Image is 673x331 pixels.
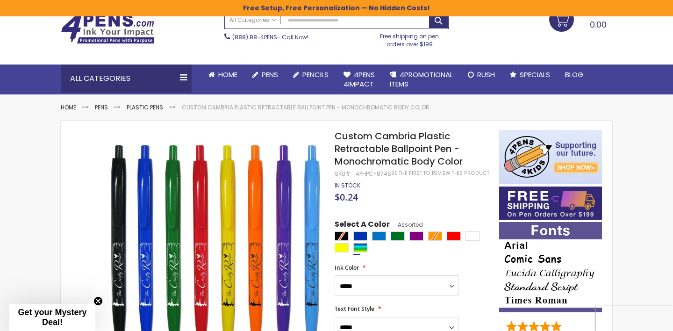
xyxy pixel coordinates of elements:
a: Be the first to review this product [391,170,489,177]
button: Close teaser [93,296,103,306]
a: Rush [460,65,502,85]
a: All Categories [225,12,281,28]
span: - Call Now! [232,33,308,41]
span: 4Pens 4impact [344,70,375,89]
span: Rush [477,70,495,79]
a: Home [201,65,245,85]
span: Select A Color [335,219,390,232]
span: Text Font Style [335,305,374,313]
div: Purple [409,231,423,241]
div: Free shipping on pen orders over $199 [371,29,449,48]
span: Custom Cambria Plastic Retractable Ballpoint Pen - Monochromatic Body Color [335,130,463,168]
a: Pencils [286,65,336,85]
div: Blue Light [372,231,386,241]
div: Availability [335,182,360,189]
img: 4pens 4 kids [499,130,602,184]
a: (888) 88-4PENS [232,33,277,41]
div: Assorted [353,243,367,252]
a: 0.00 0 [549,7,612,30]
iframe: Google Customer Reviews [596,306,673,331]
a: 4PROMOTIONALITEMS [382,65,460,95]
li: Custom Cambria Plastic Retractable Ballpoint Pen - Monochromatic Body Color [182,104,430,111]
span: Pencils [302,70,329,79]
div: Yellow [335,243,349,252]
span: Assorted [390,221,423,229]
span: Specials [520,70,550,79]
div: Blue [353,231,367,241]
span: Pens [262,70,278,79]
span: Blog [565,70,583,79]
a: Home [61,103,76,111]
strong: SKU [335,170,352,178]
div: 4PHPC-874S [356,170,391,178]
span: 0.00 [590,19,607,30]
span: 4PROMOTIONAL ITEMS [390,70,453,89]
img: 4Pens Custom Pens and Promotional Products [61,14,154,44]
span: Home [218,70,237,79]
div: Red [447,231,461,241]
a: Plastic Pens [127,103,163,111]
a: Specials [502,65,558,85]
a: Pens [95,103,108,111]
span: $0.24 [335,191,358,203]
a: Pens [245,65,286,85]
div: All Categories [61,65,192,93]
a: 4Pens4impact [336,65,382,95]
img: font-personalization-examples [499,222,602,312]
span: Get your Mystery Deal! [18,308,86,327]
div: Get your Mystery Deal!Close teaser [9,304,95,331]
div: White [465,231,480,241]
span: Ink Color [335,264,359,272]
img: Free shipping on orders over $199 [499,187,602,220]
div: Green [391,231,405,241]
span: All Categories [229,16,276,24]
a: Blog [558,65,591,85]
span: In stock [335,181,360,189]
